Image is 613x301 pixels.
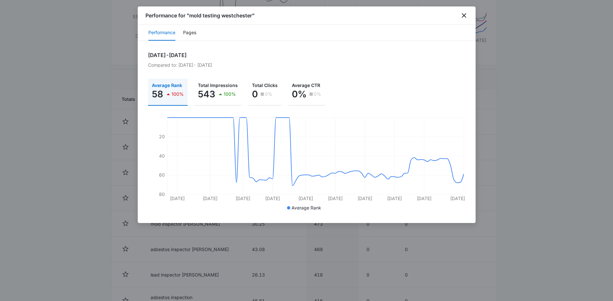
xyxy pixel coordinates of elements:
[417,196,432,201] tspan: [DATE]
[236,196,250,201] tspan: [DATE]
[172,92,184,96] p: 100%
[148,62,465,68] p: Compared to: [DATE] - [DATE]
[198,83,238,88] p: Total Impressions
[10,17,15,22] img: website_grey.svg
[387,196,402,201] tspan: [DATE]
[159,153,165,159] tspan: 40
[292,83,321,88] p: Average CTR
[145,12,255,19] h1: Performance for "mold testing westchester"
[183,25,196,41] button: Pages
[314,92,321,96] p: 0%
[159,191,165,197] tspan: 80
[159,134,165,139] tspan: 20
[159,172,165,178] tspan: 60
[358,196,372,201] tspan: [DATE]
[18,10,32,15] div: v 4.0.25
[64,37,69,43] img: tab_keywords_by_traffic_grey.svg
[292,89,307,99] p: 0%
[203,196,218,201] tspan: [DATE]
[252,89,258,99] p: 0
[148,51,465,59] h2: [DATE] - [DATE]
[224,92,236,96] p: 100%
[71,38,108,42] div: Keywords by Traffic
[152,89,163,99] p: 58
[17,37,23,43] img: tab_domain_overview_orange.svg
[170,196,184,201] tspan: [DATE]
[328,196,342,201] tspan: [DATE]
[24,38,58,42] div: Domain Overview
[252,83,278,88] p: Total Clicks
[148,25,175,41] button: Performance
[10,10,15,15] img: logo_orange.svg
[265,196,280,201] tspan: [DATE]
[450,196,465,201] tspan: [DATE]
[298,196,313,201] tspan: [DATE]
[17,17,71,22] div: Domain: [DOMAIN_NAME]
[265,92,272,96] p: 0%
[292,205,321,210] span: Average Rank
[460,12,468,19] button: close
[152,83,184,88] p: Average Rank
[198,89,215,99] p: 543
